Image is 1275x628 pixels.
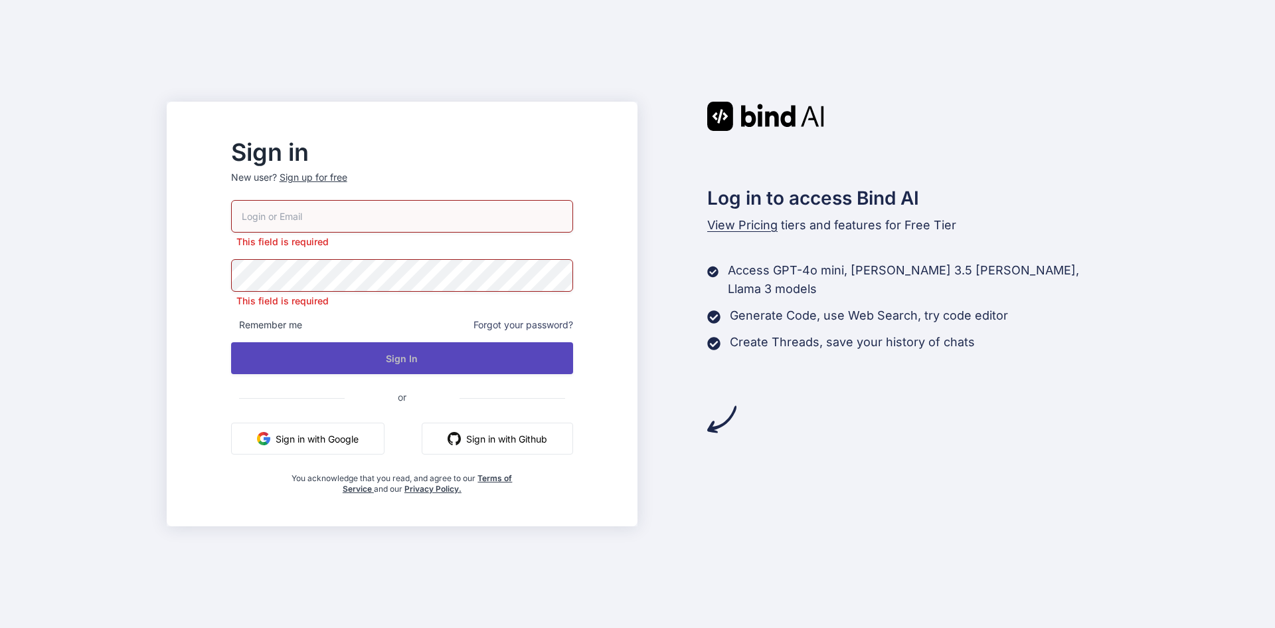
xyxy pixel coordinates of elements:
img: arrow [707,405,736,434]
p: This field is required [231,294,573,308]
p: Access GPT-4o mini, [PERSON_NAME] 3.5 [PERSON_NAME], Llama 3 models [728,261,1108,298]
button: Sign in with Github [422,423,573,455]
span: View Pricing [707,218,778,232]
div: Sign up for free [280,171,347,184]
p: Generate Code, use Web Search, try code editor [730,306,1008,325]
h2: Sign in [231,142,573,163]
p: New user? [231,171,573,200]
p: tiers and features for Free Tier [707,216,1108,235]
img: google [257,432,270,445]
input: Login or Email [231,200,573,233]
span: Remember me [231,318,302,332]
img: github [448,432,461,445]
h2: Log in to access Bind AI [707,184,1108,212]
a: Terms of Service [343,473,513,494]
a: Privacy Policy. [404,484,462,494]
img: Bind AI logo [707,102,824,131]
p: Create Threads, save your history of chats [730,333,975,352]
span: or [345,381,460,413]
button: Sign In [231,342,573,374]
div: You acknowledge that you read, and agree to our and our [288,465,517,494]
button: Sign in with Google [231,423,384,455]
p: This field is required [231,235,573,249]
span: Forgot your password? [473,318,573,332]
